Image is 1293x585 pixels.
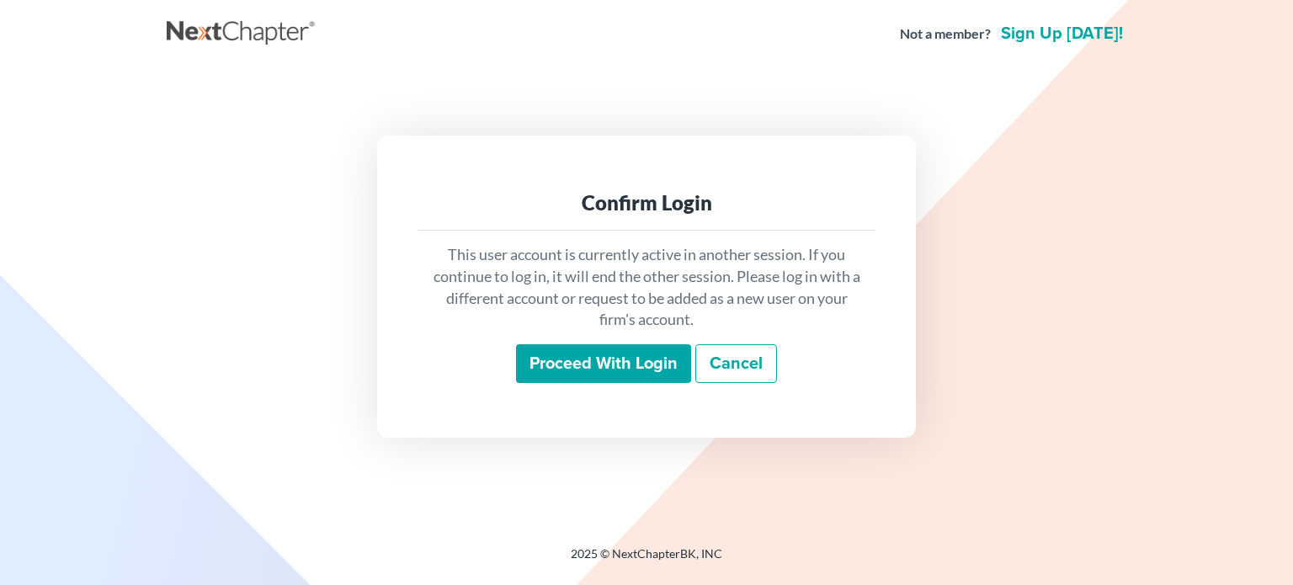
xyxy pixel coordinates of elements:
a: Cancel [695,344,777,383]
div: 2025 © NextChapterBK, INC [167,545,1126,576]
input: Proceed with login [516,344,691,383]
div: Confirm Login [431,189,862,216]
a: Sign up [DATE]! [998,25,1126,42]
p: This user account is currently active in another session. If you continue to log in, it will end ... [431,244,862,331]
strong: Not a member? [900,24,991,44]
